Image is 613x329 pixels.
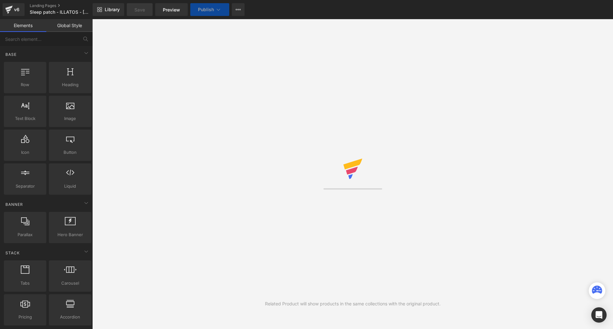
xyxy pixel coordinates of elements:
span: Icon [6,149,44,156]
span: Tabs [6,280,44,287]
span: Carousel [51,280,89,287]
button: More [232,3,245,16]
span: Pricing [6,314,44,320]
span: Hero Banner [51,231,89,238]
span: Publish [198,7,214,12]
span: Row [6,81,44,88]
span: Library [105,7,120,12]
div: v6 [13,5,21,14]
a: Global Style [46,19,93,32]
a: New Library [93,3,124,16]
a: v6 [3,3,25,16]
span: Preview [163,6,180,13]
span: Accordion [51,314,89,320]
span: Base [5,51,17,57]
span: Heading [51,81,89,88]
span: Sleep patch - ILLATOS - [GEOGRAPHIC_DATA] DAJANA FORDÍTÁS [30,10,91,15]
a: Preview [155,3,188,16]
span: Save [134,6,145,13]
span: Separator [6,183,44,190]
span: Parallax [6,231,44,238]
span: Text Block [6,115,44,122]
span: Banner [5,201,24,207]
div: Related Product will show products in the same collections with the original product. [265,300,441,307]
a: Landing Pages [30,3,103,8]
span: Liquid [51,183,89,190]
span: Image [51,115,89,122]
span: Stack [5,250,20,256]
span: Button [51,149,89,156]
div: Open Intercom Messenger [591,307,607,323]
button: Publish [190,3,229,16]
